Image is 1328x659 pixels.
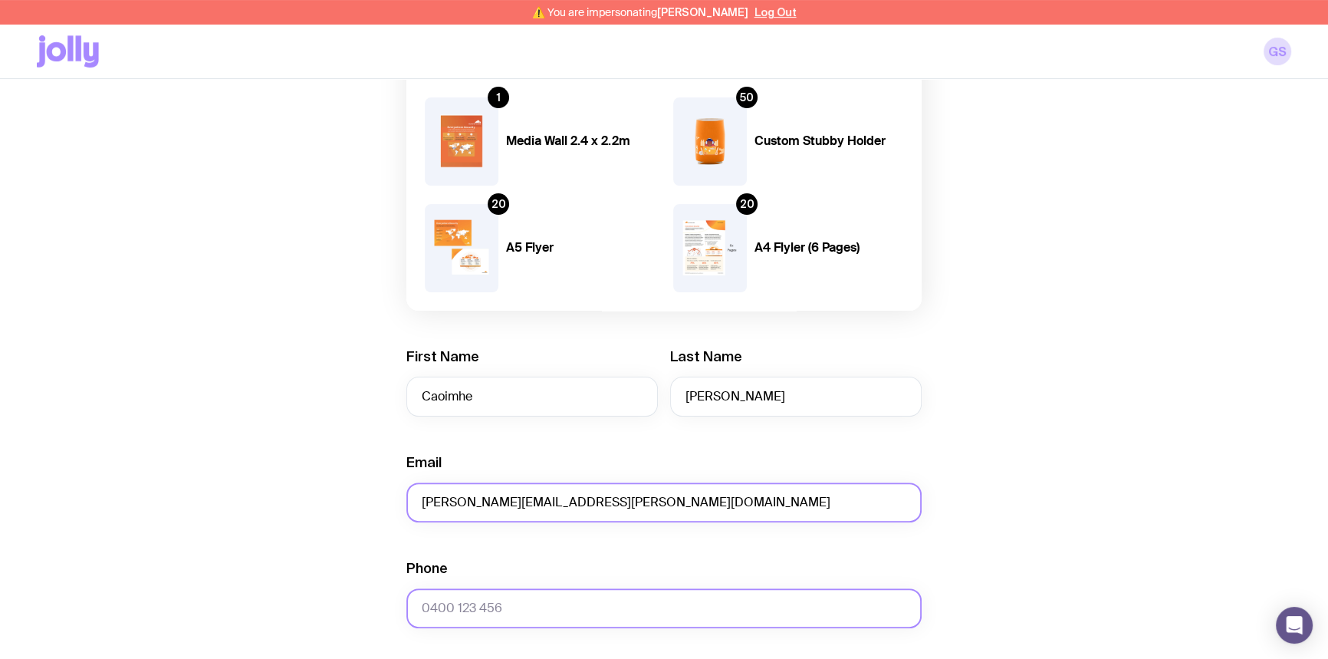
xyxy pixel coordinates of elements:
[736,87,758,108] div: 50
[406,377,658,417] input: First Name
[506,133,655,149] h4: Media Wall 2.4 x 2.2m
[657,6,748,18] span: [PERSON_NAME]
[670,348,742,366] label: Last Name
[754,240,903,255] h4: A4 Flyler (6 Pages)
[754,133,903,149] h4: Custom Stubby Holder
[406,559,448,578] label: Phone
[488,87,509,108] div: 1
[506,240,655,255] h4: A5 Flyer
[532,6,748,18] span: ⚠️ You are impersonating
[406,348,479,366] label: First Name
[1276,607,1313,644] div: Open Intercom Messenger
[1264,38,1291,65] a: GS
[488,193,509,215] div: 20
[754,6,797,18] button: Log Out
[406,453,442,472] label: Email
[406,483,922,522] input: employee@company.com
[736,193,758,215] div: 20
[670,377,922,417] input: Last Name
[406,588,922,628] input: 0400 123 456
